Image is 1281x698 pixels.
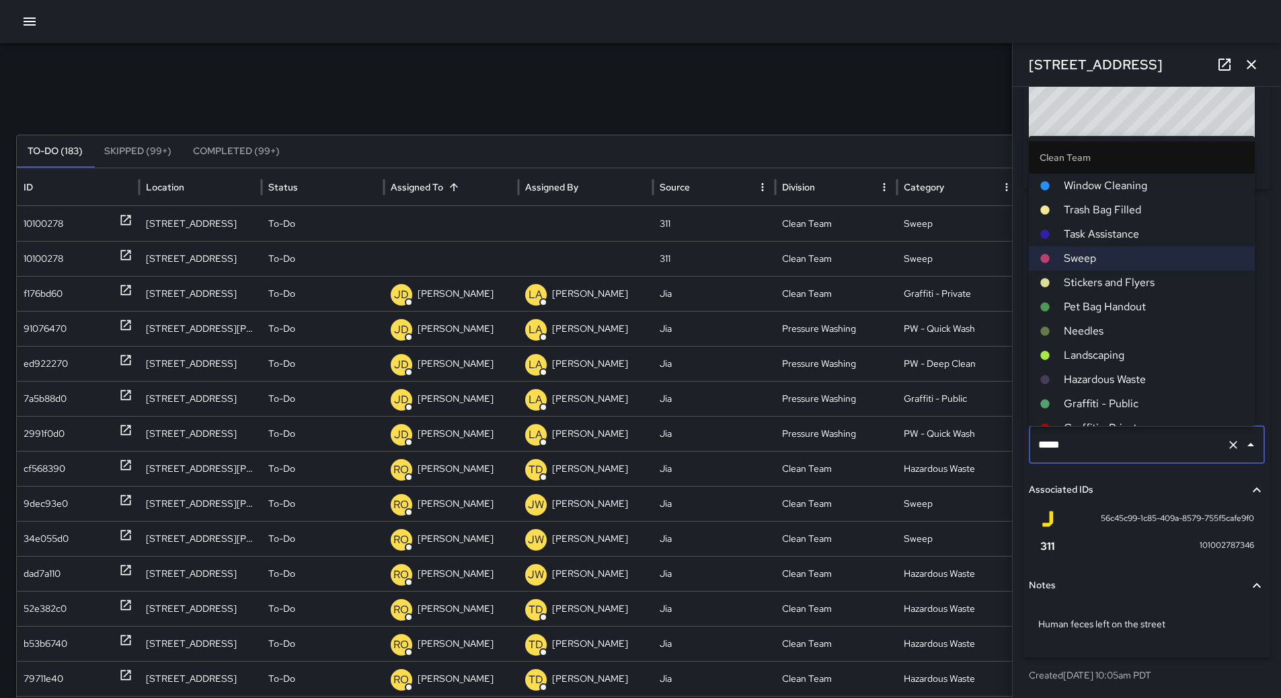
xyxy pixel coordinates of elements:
button: To-Do (183) [17,135,93,168]
p: To-Do [268,417,295,451]
span: Landscaping [1064,347,1244,363]
div: PW - Quick Wash [897,416,1019,451]
div: Hazardous Waste [897,591,1019,626]
div: Clean Team [775,556,898,591]
p: [PERSON_NAME] [418,277,494,311]
div: 91076470 [24,312,67,346]
div: Source [660,181,690,193]
div: 3537 Fulton Street [139,451,262,486]
div: 1510 Market Street [139,241,262,276]
div: Jia [653,556,775,591]
div: 1510 Market Street [139,206,262,241]
p: RO [393,532,409,548]
span: Pet Bag Handout [1064,299,1244,315]
div: 101 Polk Street [139,416,262,451]
p: [PERSON_NAME] [418,312,494,346]
span: Stickers and Flyers [1064,275,1244,291]
div: 1150 Market Street [139,591,262,626]
p: JD [394,427,409,443]
div: Pressure Washing [775,311,898,346]
p: RO [393,462,409,478]
p: LA [529,287,543,303]
span: Window Cleaning [1064,178,1244,194]
div: 37 Grove Street [139,346,262,381]
p: [PERSON_NAME] [418,592,494,626]
div: 34e055d0 [24,522,69,556]
div: PW - Quick Wash [897,311,1019,346]
div: ed922270 [24,347,68,381]
p: LA [529,427,543,443]
p: [PERSON_NAME] [552,627,628,661]
div: Pressure Washing [775,416,898,451]
span: Needles [1064,323,1244,339]
span: Hazardous Waste [1064,372,1244,388]
div: Category [904,181,944,193]
p: [PERSON_NAME] [418,382,494,416]
p: [PERSON_NAME] [418,417,494,451]
p: JD [394,357,409,373]
p: To-Do [268,277,295,311]
div: Jia [653,486,775,521]
div: Assigned To [391,181,443,193]
p: LA [529,392,543,408]
div: Hazardous Waste [897,661,1019,696]
div: dad7a110 [24,557,61,591]
p: [PERSON_NAME] [418,487,494,521]
div: 311 [653,206,775,241]
p: To-Do [268,592,295,626]
div: cf568390 [24,452,65,486]
div: 1150 Market Street [139,626,262,661]
div: Assigned By [525,181,578,193]
div: 10100278 [24,207,63,241]
p: TD [529,637,543,653]
button: Category column menu [997,178,1016,197]
p: To-Do [268,382,295,416]
p: To-Do [268,522,295,556]
p: [PERSON_NAME] [552,452,628,486]
p: To-Do [268,487,295,521]
div: 1150 Market Street [139,661,262,696]
div: 79711e40 [24,662,63,696]
p: JW [528,532,544,548]
div: Clean Team [775,591,898,626]
div: 165 Grove Street [139,556,262,591]
p: [PERSON_NAME] [418,557,494,591]
div: Clean Team [775,276,898,311]
p: [PERSON_NAME] [552,417,628,451]
button: Sort [444,178,463,197]
div: Jia [653,521,775,556]
div: Hazardous Waste [897,556,1019,591]
p: RO [393,672,409,688]
p: [PERSON_NAME] [552,347,628,381]
div: Clean Team [775,206,898,241]
div: Clean Team [775,451,898,486]
div: Jia [653,591,775,626]
div: Status [268,181,298,193]
p: To-Do [268,312,295,346]
div: f176bd60 [24,277,63,311]
span: Trash Bag Filled [1064,202,1244,218]
span: Graffiti - Private [1064,420,1244,436]
p: [PERSON_NAME] [552,382,628,416]
p: To-Do [268,452,295,486]
div: Hazardous Waste [897,451,1019,486]
div: Clean Team [775,626,898,661]
div: Jia [653,346,775,381]
div: Clean Team [775,241,898,276]
p: RO [393,637,409,653]
p: JW [528,567,544,583]
li: Clean Team [1029,141,1255,174]
div: PW - Deep Clean [897,346,1019,381]
div: Pressure Washing [775,346,898,381]
div: b53b6740 [24,627,67,661]
div: ID [24,181,33,193]
div: Graffiti - Private [897,276,1019,311]
p: TD [529,672,543,688]
div: Clean Team [775,661,898,696]
p: [PERSON_NAME] [552,277,628,311]
div: 23 Franklin Street [139,381,262,416]
p: RO [393,567,409,583]
div: Graffiti - Public [897,381,1019,416]
button: Completed (99+) [182,135,290,168]
p: To-Do [268,347,295,381]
